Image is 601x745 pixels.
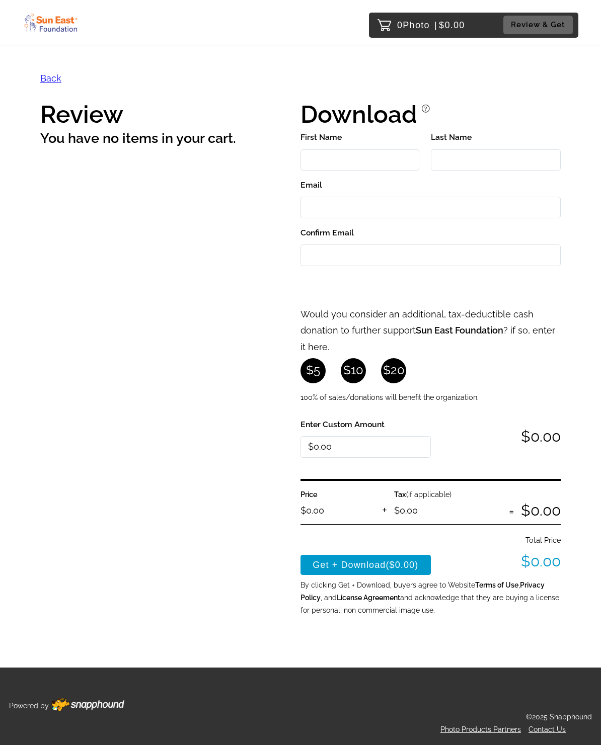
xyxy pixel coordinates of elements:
label: Email [300,178,561,192]
span: | [434,20,437,30]
b: Price [300,490,318,499]
p: $0.00 [394,503,452,519]
p: 0 $0.00 [397,17,465,33]
label: Confirm Email [300,226,561,240]
p: By clicking Get + Download, buyers agree to Website , , and and acknowledge that they are buying ... [300,579,561,617]
a: Back [40,73,61,84]
strong: Sun East Foundation [416,325,503,336]
a: Terms of Use [475,581,518,589]
small: Total Price [525,536,561,544]
p: Powered by [9,700,49,712]
p: $0.00 [521,497,561,524]
p: $0.00 [431,423,561,450]
p: $0.00 [300,503,324,519]
b: Tax [394,490,406,499]
a: License Agreement [337,594,400,602]
button: Get + Download($0.00) [300,555,431,575]
p: ©2025 Snapphound [526,711,592,723]
p: $0.00 [431,548,561,575]
small: (if applicable) [394,490,452,499]
label: First Name [300,130,419,144]
h2: You have no items in your cart. [40,126,300,151]
img: Snapphound Logo [23,11,79,34]
h1: Download [300,102,417,126]
a: Contact Us [529,725,566,733]
a: Photo Products Partners [440,725,521,733]
label: Enter Custom Amount [300,418,431,432]
span: Photo [403,17,430,33]
a: Review & Get [503,16,576,34]
tspan: ? [424,105,427,112]
a: $5 [300,358,326,383]
small: 100% of sales/donations will benefit the organization. [300,386,479,408]
label: Last Name [431,130,561,144]
h1: Review [40,102,300,126]
a: $20 [381,358,406,383]
span: ($0.00) [386,560,418,570]
p: Would you consider an additional, tax-deductible cash donation to further support ? if so, enter ... [300,306,561,355]
a: $10 [341,358,366,383]
img: Footer [51,698,124,711]
button: Review & Get [503,16,573,34]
